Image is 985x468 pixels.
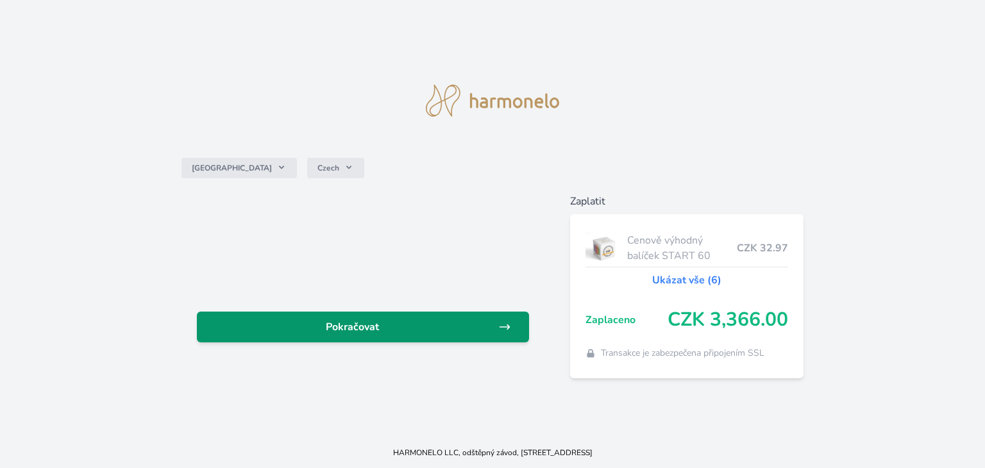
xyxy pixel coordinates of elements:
span: Zaplaceno [585,312,668,328]
span: [GEOGRAPHIC_DATA] [192,163,272,173]
span: CZK 32.97 [737,240,788,256]
button: [GEOGRAPHIC_DATA] [181,158,297,178]
img: logo.svg [426,85,559,117]
span: Pokračovat [207,319,498,335]
span: Czech [317,163,339,173]
img: start.jpg [585,232,622,264]
span: Cenově výhodný balíček START 60 [627,233,737,263]
span: Transakce je zabezpečena připojením SSL [601,347,764,360]
span: CZK 3,366.00 [668,308,788,331]
button: Czech [307,158,364,178]
h6: Zaplatit [570,194,804,209]
a: Pokračovat [197,312,529,342]
a: Ukázat vše (6) [652,272,721,288]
